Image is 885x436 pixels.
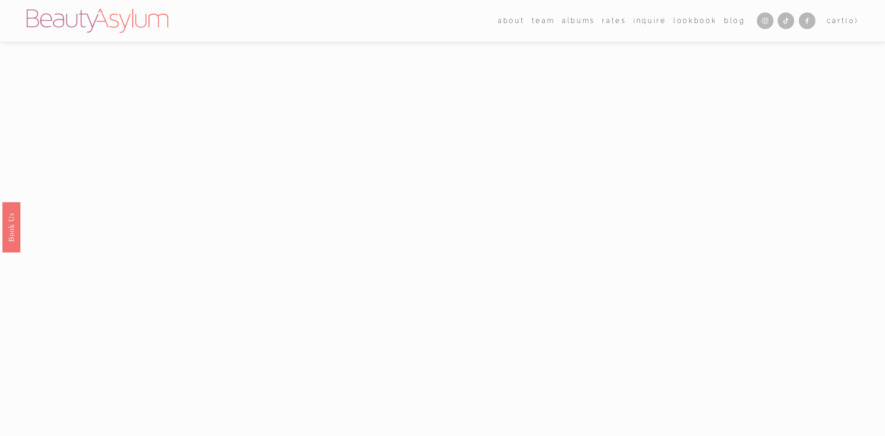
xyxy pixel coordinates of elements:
[757,12,773,29] a: Instagram
[778,12,794,29] a: TikTok
[27,9,168,33] img: Beauty Asylum | Bridal Hair &amp; Makeup Charlotte &amp; Atlanta
[498,14,525,27] a: folder dropdown
[498,15,525,27] span: about
[827,15,859,27] a: Cart(0)
[532,15,555,27] span: team
[724,14,745,27] a: Blog
[673,14,717,27] a: Lookbook
[602,14,626,27] a: Rates
[562,14,595,27] a: albums
[845,17,858,24] span: ( )
[799,12,815,29] a: Facebook
[2,202,20,252] a: Book Us
[633,14,667,27] a: Inquire
[532,14,555,27] a: folder dropdown
[849,17,855,24] span: 0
